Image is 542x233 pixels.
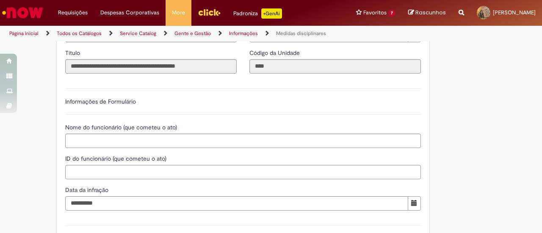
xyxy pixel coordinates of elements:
span: Nome do funcionário (que cometeu o ato) [65,123,179,131]
a: Todos os Catálogos [57,30,102,37]
label: Somente leitura - Título [65,49,82,57]
button: Mostrar calendário para Data da infração [408,196,421,211]
a: Página inicial [9,30,39,37]
img: click_logo_yellow_360x200.png [198,6,221,19]
input: Código da Unidade [249,59,421,74]
span: 7 [388,10,395,17]
span: [PERSON_NAME] [493,9,536,16]
ul: Trilhas de página [6,26,355,41]
input: Nome do funcionário (que cometeu o ato) [65,134,421,148]
input: ID do funcionário (que cometeu o ato) [65,165,421,179]
img: ServiceNow [1,4,44,21]
span: Rascunhos [415,8,446,16]
div: Padroniza [233,8,282,19]
span: More [172,8,185,17]
input: Data da infração [65,196,408,211]
a: Service Catalog [120,30,156,37]
a: Medidas disciplinares [276,30,326,37]
span: Requisições [58,8,88,17]
span: Favoritos [363,8,387,17]
span: Despesas Corporativas [100,8,159,17]
span: ID do funcionário (que cometeu o ato) [65,155,168,162]
a: Informações [229,30,258,37]
a: Rascunhos [408,9,446,17]
input: Título [65,59,237,74]
label: Informações de Formulário [65,98,136,105]
p: +GenAi [261,8,282,19]
span: Data da infração [65,186,110,194]
label: Somente leitura - Código da Unidade [249,49,301,57]
a: Gente e Gestão [174,30,211,37]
